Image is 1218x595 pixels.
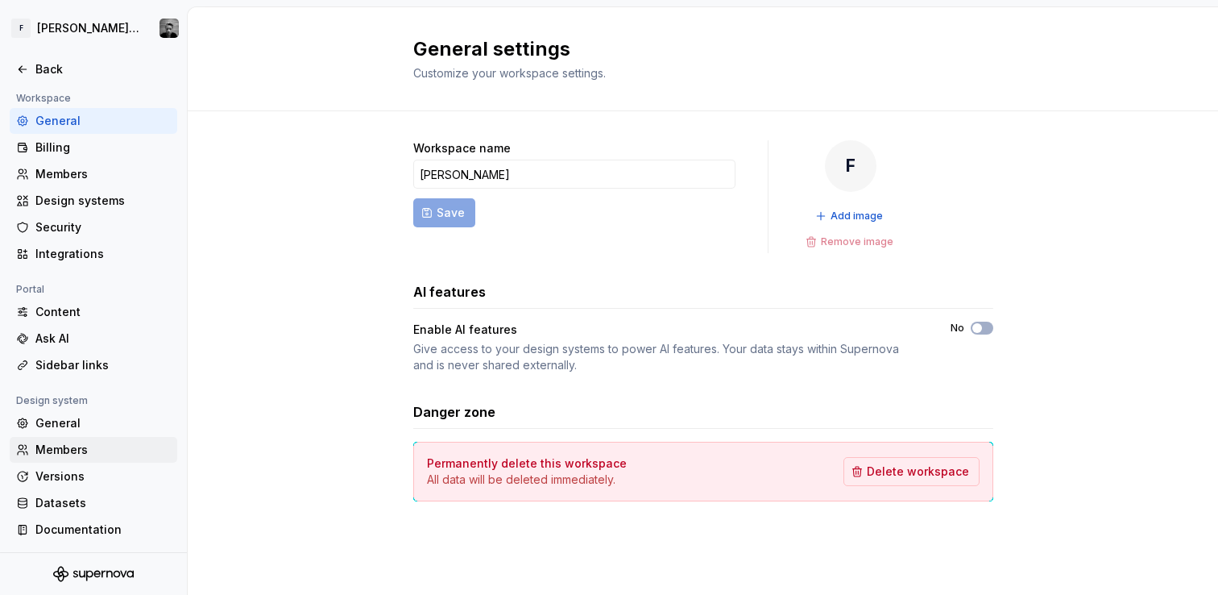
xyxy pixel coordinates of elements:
h4: Permanently delete this workspace [427,456,627,472]
button: Add image [810,205,890,227]
div: General [35,113,171,129]
a: Content [10,299,177,325]
a: Members [10,437,177,463]
a: Integrations [10,241,177,267]
a: Billing [10,135,177,160]
div: Versions [35,468,171,485]
a: Documentation [10,517,177,543]
span: Customize your workspace settings. [413,66,606,80]
div: Members [35,442,171,458]
div: Security [35,219,171,235]
div: Sidebar links [35,357,171,373]
span: Delete workspace [867,464,969,480]
h3: Danger zone [413,402,495,422]
button: F[PERSON_NAME] UIStan Grootes [3,10,184,46]
div: Members [35,166,171,182]
div: Content [35,304,171,320]
p: All data will be deleted immediately. [427,472,627,488]
img: Stan Grootes [159,19,179,38]
a: Ask AI [10,326,177,352]
a: General [10,108,177,134]
div: Design systems [35,193,171,209]
div: General [35,415,171,431]
button: Delete workspace [843,457,980,486]
h3: AI features [413,282,486,302]
span: Add image [831,210,883,223]
div: Give access to your design systems to power AI features. Your data stays within Supernova and is ... [413,341,922,373]
label: Workspace name [413,140,511,156]
div: [PERSON_NAME] UI [37,20,140,36]
a: Sidebar links [10,352,177,378]
a: General [10,410,177,436]
label: No [951,322,964,335]
h2: General settings [413,36,974,62]
div: Documentation [35,522,171,538]
svg: Supernova Logo [53,566,134,582]
div: Datasets [35,495,171,511]
a: Back [10,56,177,82]
div: Back [35,61,171,77]
div: F [11,19,31,38]
div: Workspace [10,89,77,108]
a: Versions [10,464,177,489]
div: Billing [35,139,171,156]
div: Portal [10,280,51,299]
div: Integrations [35,246,171,262]
div: Design system [10,391,94,410]
div: F [825,140,876,192]
div: Enable AI features [413,322,922,338]
a: Security [10,214,177,240]
a: Design systems [10,188,177,214]
a: Members [10,161,177,187]
a: Datasets [10,490,177,516]
div: Ask AI [35,331,171,347]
